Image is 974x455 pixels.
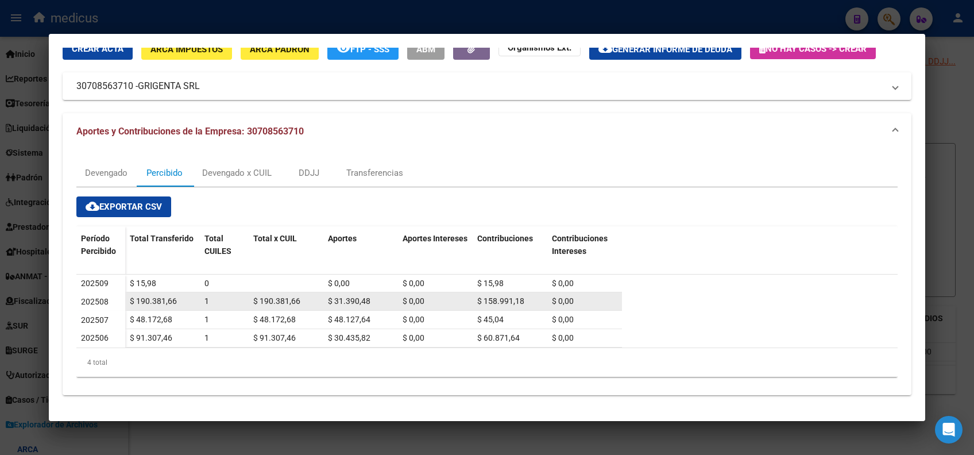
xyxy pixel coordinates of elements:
[547,226,622,275] datatable-header-cell: Contribuciones Intereses
[130,234,194,243] span: Total Transferido
[241,38,319,60] button: ARCA Padrón
[477,333,520,342] span: $ 60.871,64
[81,315,109,325] span: 202507
[130,279,156,288] span: $ 15,98
[477,296,524,306] span: $ 158.991,18
[81,234,116,256] span: Período Percibido
[204,279,209,288] span: 0
[202,167,272,179] div: Devengado x CUIL
[337,41,350,55] mat-icon: remove_red_eye
[750,38,876,59] button: No hay casos -> Crear
[130,333,172,342] span: $ 91.307,46
[327,38,399,60] button: FTP - SSS
[81,279,109,288] span: 202509
[138,79,200,93] span: GRIGENTA SRL
[76,196,171,217] button: Exportar CSV
[146,167,183,179] div: Percibido
[86,199,99,213] mat-icon: cloud_download
[328,234,357,243] span: Aportes
[141,38,232,60] button: ARCA Impuestos
[299,167,319,179] div: DDJJ
[407,38,445,60] button: ABM
[346,167,403,179] div: Transferencias
[398,226,473,275] datatable-header-cell: Aportes Intereses
[85,167,127,179] div: Devengado
[477,279,504,288] span: $ 15,98
[612,44,732,55] span: Generar informe de deuda
[350,44,389,55] span: FTP - SSS
[253,296,300,306] span: $ 190.381,66
[473,226,547,275] datatable-header-cell: Contribuciones
[416,44,435,55] span: ABM
[935,416,963,444] div: Open Intercom Messenger
[253,333,296,342] span: $ 91.307,46
[250,44,310,55] span: ARCA Padrón
[63,72,911,100] mat-expansion-panel-header: 30708563710 -GRIGENTA SRL
[552,234,608,256] span: Contribuciones Intereses
[63,113,911,150] mat-expansion-panel-header: Aportes y Contribuciones de la Empresa: 30708563710
[403,279,424,288] span: $ 0,00
[76,79,884,93] mat-panel-title: 30708563710 -
[253,234,297,243] span: Total x CUIL
[81,333,109,342] span: 202506
[253,315,296,324] span: $ 48.172,68
[552,279,574,288] span: $ 0,00
[328,333,370,342] span: $ 30.435,82
[204,333,209,342] span: 1
[63,38,133,60] button: Crear Acta
[81,297,109,306] span: 202508
[508,43,571,53] strong: Organismos Ext.
[86,202,162,212] span: Exportar CSV
[323,226,398,275] datatable-header-cell: Aportes
[204,234,231,256] span: Total CUILES
[552,315,574,324] span: $ 0,00
[403,296,424,306] span: $ 0,00
[552,333,574,342] span: $ 0,00
[477,234,533,243] span: Contribuciones
[403,333,424,342] span: $ 0,00
[76,126,304,137] span: Aportes y Contribuciones de la Empresa: 30708563710
[130,296,177,306] span: $ 190.381,66
[150,44,223,55] span: ARCA Impuestos
[328,279,350,288] span: $ 0,00
[477,315,504,324] span: $ 45,04
[72,44,123,54] span: Crear Acta
[328,315,370,324] span: $ 48.127,64
[403,315,424,324] span: $ 0,00
[403,234,467,243] span: Aportes Intereses
[125,226,200,275] datatable-header-cell: Total Transferido
[76,348,898,377] div: 4 total
[552,296,574,306] span: $ 0,00
[249,226,323,275] datatable-header-cell: Total x CUIL
[76,226,125,275] datatable-header-cell: Período Percibido
[598,41,612,55] mat-icon: cloud_download
[63,150,911,395] div: Aportes y Contribuciones de la Empresa: 30708563710
[328,296,370,306] span: $ 31.390,48
[130,315,172,324] span: $ 48.172,68
[204,315,209,324] span: 1
[759,44,867,54] span: No hay casos -> Crear
[200,226,249,275] datatable-header-cell: Total CUILES
[204,296,209,306] span: 1
[589,38,741,60] button: Generar informe de deuda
